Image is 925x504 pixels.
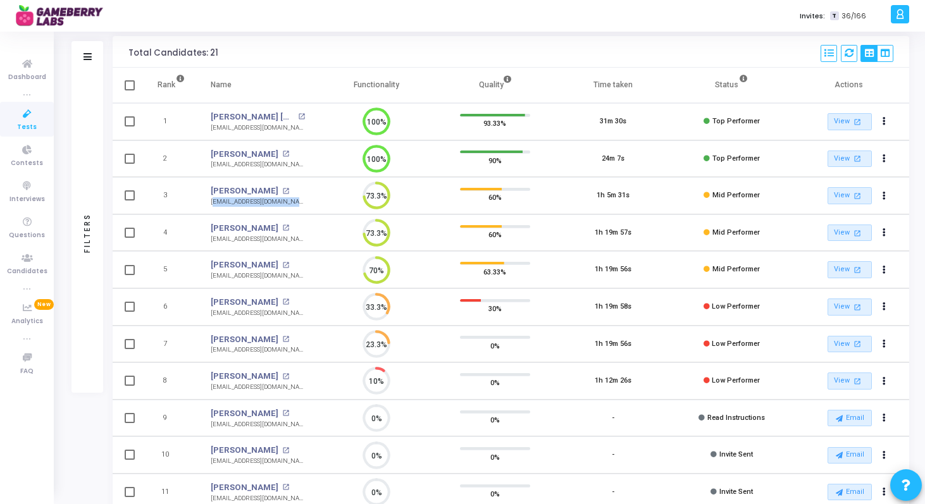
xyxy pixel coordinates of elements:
a: View [828,113,872,130]
button: Email [828,484,872,500]
a: [PERSON_NAME] [211,296,278,309]
button: Actions [876,261,893,279]
span: Low Performer [712,340,760,348]
mat-icon: open_in_new [282,336,289,343]
img: logo [16,3,111,28]
div: 1h 12m 26s [595,376,631,386]
div: [EMAIL_ADDRESS][DOMAIN_NAME] [211,235,305,244]
a: [PERSON_NAME] [211,481,278,494]
div: 1h 19m 56s [595,339,631,350]
td: 3 [144,177,198,214]
span: Tests [17,122,37,133]
td: 2 [144,140,198,178]
a: View [828,336,872,353]
span: Mid Performer [712,265,760,273]
span: Mid Performer [712,228,760,237]
td: 8 [144,362,198,400]
div: Name [211,78,232,92]
span: 0% [490,488,500,500]
span: Top Performer [712,154,760,163]
mat-icon: open_in_new [852,228,862,238]
mat-icon: open_in_new [852,153,862,164]
div: Filters [82,163,93,302]
a: [PERSON_NAME] [211,333,278,346]
span: 30% [488,302,502,315]
div: [EMAIL_ADDRESS][DOMAIN_NAME] [211,420,305,429]
mat-icon: open_in_new [282,151,289,157]
mat-icon: open_in_new [282,410,289,417]
a: View [828,187,872,204]
mat-icon: open_in_new [852,190,862,201]
span: FAQ [20,366,34,377]
span: Invite Sent [719,450,753,458]
span: Dashboard [8,72,46,83]
a: [PERSON_NAME] [211,370,278,383]
a: View [828,151,872,168]
mat-icon: open_in_new [852,116,862,127]
a: [PERSON_NAME] [PERSON_NAME] [211,111,294,123]
button: Actions [876,409,893,427]
span: T [830,11,838,21]
button: Actions [876,483,893,501]
div: [EMAIL_ADDRESS][DOMAIN_NAME] [211,494,305,503]
mat-icon: open_in_new [852,376,862,386]
td: 1 [144,103,198,140]
span: Contests [11,158,43,169]
span: 93.33% [483,117,506,130]
div: Time taken [593,78,633,92]
div: - [612,487,614,498]
td: 10 [144,436,198,474]
button: Email [828,410,872,426]
th: Rank [144,68,198,103]
mat-icon: open_in_new [852,302,862,312]
div: 1h 19m 56s [595,264,631,275]
div: Total Candidates: 21 [128,48,218,58]
td: 6 [144,288,198,326]
th: Functionality [318,68,436,103]
mat-icon: open_in_new [282,373,289,380]
div: 31m 30s [600,116,626,127]
span: Analytics [11,316,43,327]
button: Actions [876,113,893,131]
div: 1h 19m 57s [595,228,631,238]
span: 0% [490,414,500,426]
button: Actions [876,335,893,353]
span: Invite Sent [719,488,753,496]
button: Actions [876,187,893,205]
mat-icon: open_in_new [282,188,289,195]
span: Low Performer [712,302,760,310]
span: Questions [9,230,45,241]
a: [PERSON_NAME] [211,148,278,161]
td: 9 [144,400,198,437]
span: Read Instructions [707,414,765,422]
div: [EMAIL_ADDRESS][DOMAIN_NAME] [211,123,305,133]
td: 7 [144,326,198,363]
button: Actions [876,224,893,242]
span: 60% [488,228,502,241]
span: Interviews [9,194,45,205]
mat-icon: open_in_new [852,338,862,349]
mat-icon: open_in_new [282,262,289,269]
a: [PERSON_NAME] [211,407,278,420]
div: View Options [860,45,893,62]
div: 1h 19m 58s [595,302,631,312]
td: 4 [144,214,198,252]
mat-icon: open_in_new [282,298,289,305]
div: [EMAIL_ADDRESS][DOMAIN_NAME] [211,457,305,466]
button: Actions [876,298,893,316]
div: [EMAIL_ADDRESS][DOMAIN_NAME] [211,197,305,207]
span: 90% [488,154,502,166]
span: Mid Performer [712,191,760,199]
div: 24m 7s [602,154,624,164]
span: 63.33% [483,265,506,278]
mat-icon: open_in_new [282,447,289,454]
span: 0% [490,339,500,352]
div: [EMAIL_ADDRESS][DOMAIN_NAME] [211,271,305,281]
a: View [828,261,872,278]
a: [PERSON_NAME] [211,259,278,271]
span: 0% [490,450,500,463]
th: Status [673,68,791,103]
mat-icon: open_in_new [298,113,305,120]
div: 1h 5m 31s [597,190,630,201]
